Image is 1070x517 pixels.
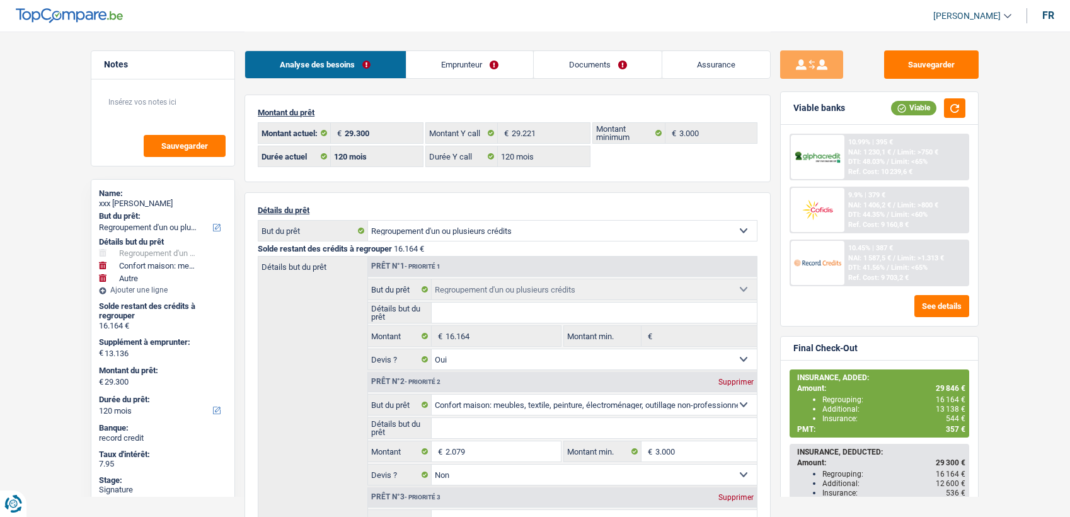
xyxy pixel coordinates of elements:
span: Limit: >800 € [897,201,938,209]
div: Prêt n°3 [368,493,444,501]
label: Montant [368,326,432,346]
span: DTI: 48.03% [848,158,885,166]
span: € [498,123,512,143]
div: Ref. Cost: 10 239,6 € [848,168,912,176]
span: € [432,326,446,346]
span: - Priorité 3 [405,494,440,501]
div: Supprimer [715,378,757,386]
label: Détails but du prêt [368,418,432,438]
div: 16.164 € [99,321,227,331]
a: Emprunteur [406,51,534,78]
span: / [893,254,895,262]
div: PMT: [797,425,965,434]
label: Détails but du prêt [368,303,432,323]
span: 16 164 € [936,395,965,404]
span: 16.164 € [394,244,424,253]
span: € [331,123,345,143]
div: Solde restant des crédits à regrouper [99,301,227,321]
div: 7.95 [99,459,227,469]
div: Additional: [822,405,965,414]
div: fr [1042,9,1054,21]
div: Stage: [99,475,227,485]
div: Regrouping: [822,395,965,404]
h5: Notes [104,59,222,70]
div: Banque: [99,423,227,433]
a: Documents [534,51,662,78]
div: Amount: [797,458,965,467]
span: - Priorité 2 [405,378,440,385]
button: See details [914,295,969,317]
label: Montant minimum [593,123,665,143]
label: But du prêt [368,395,432,415]
span: 357 € [946,425,965,434]
a: Assurance [662,51,771,78]
span: € [432,441,446,462]
span: 16 164 € [936,470,965,479]
label: But du prêt [258,221,368,241]
label: Montant min. [564,441,641,462]
div: INSURANCE, DEDUCTED: [797,448,965,456]
span: 536 € [946,489,965,497]
span: € [665,123,679,143]
span: € [641,326,655,346]
span: € [99,348,103,358]
img: TopCompare Logo [16,8,123,23]
span: / [893,148,895,156]
div: 10.45% | 387 € [848,244,893,252]
button: Sauvegarder [884,50,979,79]
span: DTI: 44.35% [848,211,885,219]
label: Montant Y call [426,123,498,143]
span: € [641,441,655,462]
span: Limit: >750 € [897,148,938,156]
div: Ref. Cost: 9 703,2 € [848,274,909,282]
label: Montant [368,441,432,462]
label: Montant actuel: [258,123,331,143]
div: Prêt n°1 [368,262,444,270]
span: NAI: 1 587,5 € [848,254,891,262]
span: 13 138 € [936,405,965,414]
button: Sauvegarder [144,135,226,157]
img: Cofidis [794,198,841,221]
label: Devis ? [368,349,432,369]
div: Amount: [797,384,965,393]
span: 12 600 € [936,479,965,488]
span: Solde restant des crédits à regrouper [258,244,392,253]
div: 9.9% | 379 € [848,191,885,199]
span: Limit: <65% [891,158,928,166]
label: Montant du prêt: [99,366,224,376]
label: Détails but du prêt [258,257,367,271]
span: NAI: 1 406,2 € [848,201,891,209]
span: 544 € [946,414,965,423]
label: Durée actuel [258,146,331,166]
span: Limit: <65% [891,264,928,272]
div: Viable [891,101,936,115]
div: xxx [PERSON_NAME] [99,199,227,209]
div: Viable banks [793,103,845,113]
p: Détails du prêt [258,206,757,215]
div: Additional: [822,479,965,488]
span: NAI: 1 230,1 € [848,148,891,156]
img: AlphaCredit [794,150,841,165]
div: Ajouter une ligne [99,286,227,294]
span: 29 846 € [936,384,965,393]
div: Prêt n°2 [368,378,444,386]
span: 29 300 € [936,458,965,467]
label: Supplément à emprunter: [99,337,224,347]
label: Durée du prêt: [99,395,224,405]
span: / [887,264,889,272]
div: Taux d'intérêt: [99,450,227,460]
span: Limit: >1.313 € [897,254,944,262]
p: Montant du prêt [258,108,757,117]
div: Détails but du prêt [99,237,227,247]
div: record credit [99,433,227,443]
span: Limit: <60% [891,211,928,219]
a: [PERSON_NAME] [923,6,1011,26]
div: INSURANCE, ADDED: [797,373,965,382]
label: But du prêt [368,279,432,299]
span: [PERSON_NAME] [933,11,1001,21]
span: / [887,158,889,166]
a: Analyse des besoins [245,51,406,78]
div: Insurance: [822,489,965,497]
span: Sauvegarder [161,142,208,150]
div: Final Check-Out [793,343,858,354]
